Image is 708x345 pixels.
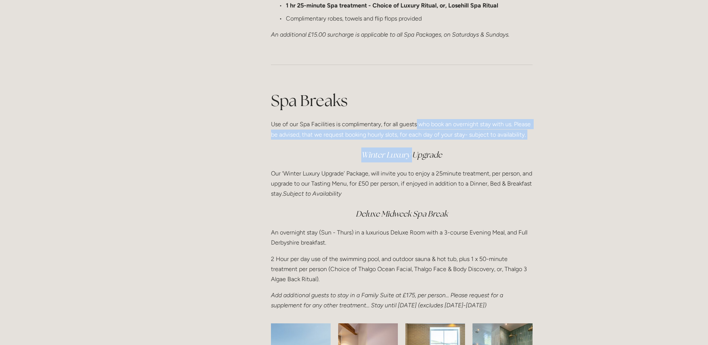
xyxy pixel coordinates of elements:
[271,254,533,285] p: 2 Hour per day use of the swimming pool, and outdoor sauna & hot tub, plus 1 x 50-minute treatmen...
[271,227,533,248] p: An overnight stay (Sun - Thurs) in a luxurious Deluxe Room with a 3-course Evening Meal, and Full...
[286,13,533,24] p: Complimentary robes, towels and flip flops provided
[361,150,442,160] em: Winter Luxury Upgrade
[271,90,533,112] h1: Spa Breaks
[286,2,498,9] strong: 1 hr 25-minute Spa treatment - Choice of Luxury Ritual, or, Losehill Spa Ritual
[271,119,533,139] p: Use of our Spa Facilities is complimentary, for all guests who book an overnight stay with us. Pl...
[271,168,533,199] p: Our ‘Winter Luxury Upgrade’ Package, will invite you to enjoy a 25minute treatment, per person, a...
[271,31,509,38] em: An additional £15.00 surcharge is applicable to all Spa Packages, on Saturdays & Sundays.
[356,209,448,219] em: Deluxe Midweek Spa Break
[271,292,505,309] em: Add additional guests to stay in a Family Suite at £175, per person… Please request for a supplem...
[283,190,341,197] em: Subject to Availability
